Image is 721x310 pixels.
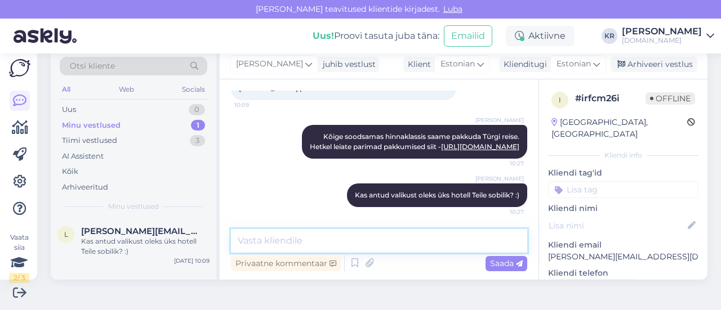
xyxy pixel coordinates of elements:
span: i [559,96,561,104]
div: [GEOGRAPHIC_DATA], [GEOGRAPHIC_DATA] [551,116,687,140]
b: Uus! [313,30,334,41]
div: 2 / 3 [9,273,29,283]
div: Kliendi info [548,150,698,160]
img: Askly Logo [9,59,30,77]
div: [DOMAIN_NAME] [622,36,702,45]
div: 0 [189,104,205,115]
div: 1 [191,120,205,131]
span: [PERSON_NAME] [236,58,303,70]
div: [PERSON_NAME] [622,27,702,36]
div: Klient [403,59,431,70]
span: Kas antud valikust oleks üks hotell Teile sobilik? :) [355,191,519,199]
p: Kliendi nimi [548,203,698,214]
input: Lisa tag [548,181,698,198]
div: Proovi tasuta juba täna: [313,29,439,43]
span: Minu vestlused [108,201,159,212]
span: 10:27 [482,208,524,216]
span: Estonian [557,58,591,70]
div: Kõik [62,166,78,177]
div: 3 [190,135,205,146]
span: Otsi kliente [70,60,115,72]
span: Laura.rahe84@gmail.com [81,226,198,236]
div: Aktiivne [506,26,575,46]
div: Arhiveeri vestlus [611,57,697,72]
a: [URL][DOMAIN_NAME] [441,142,519,151]
span: [PERSON_NAME] [475,174,524,183]
div: AI Assistent [62,151,104,162]
div: Arhiveeritud [62,182,108,193]
p: Kliendi email [548,239,698,251]
div: Klienditugi [499,59,547,70]
div: Küsi telefoninumbrit [548,279,639,294]
span: Kõige soodsamas hinnaklassis saame pakkuda Türgi reise. Hetkel leiate parimad pakkumised siit - [310,132,521,151]
a: [PERSON_NAME][DOMAIN_NAME] [622,27,714,45]
button: Emailid [444,25,492,47]
span: Luba [440,4,466,14]
span: [PERSON_NAME] [475,116,524,124]
span: 10:27 [482,159,524,168]
div: Minu vestlused [62,120,121,131]
div: Web [117,82,136,97]
input: Lisa nimi [549,219,686,232]
span: Estonian [440,58,475,70]
span: Offline [646,92,695,105]
span: Saada [490,258,523,268]
div: Tiimi vestlused [62,135,117,146]
div: Privaatne kommentaar [231,256,341,271]
div: KR [602,28,617,44]
div: [DATE] 10:09 [174,257,210,265]
div: juhib vestlust [318,59,376,70]
p: Kliendi tag'id [548,167,698,179]
span: 10:09 [234,101,277,109]
div: All [60,82,73,97]
p: Kliendi telefon [548,267,698,279]
div: Socials [180,82,207,97]
div: Vaata siia [9,232,29,283]
span: L [64,230,68,239]
p: [PERSON_NAME][EMAIL_ADDRESS][DOMAIN_NAME] [548,251,698,263]
div: Kas antud valikust oleks üks hotell Teile sobilik? :) [81,236,210,257]
div: Uus [62,104,76,115]
div: # irfcm26i [575,92,646,105]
